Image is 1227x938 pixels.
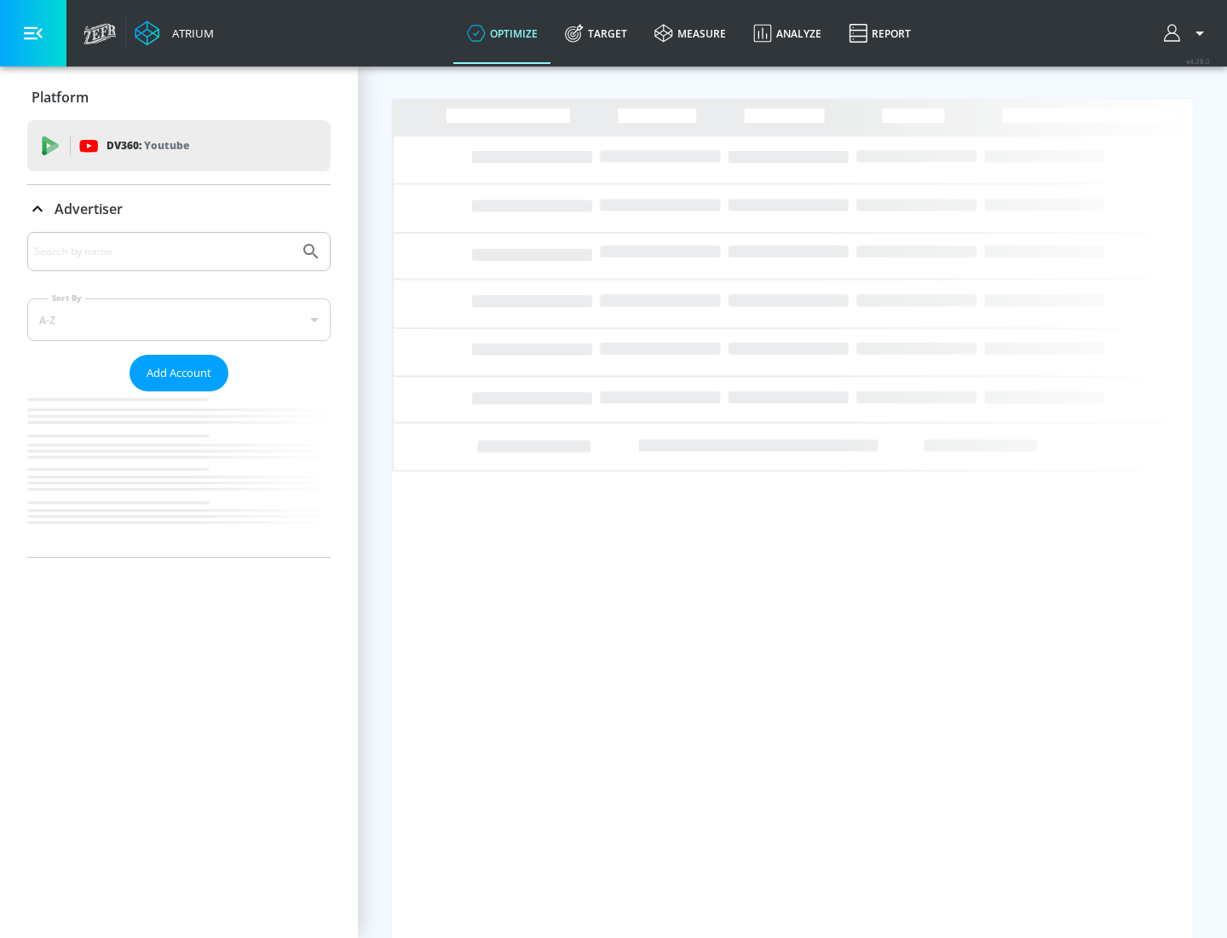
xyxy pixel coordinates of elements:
[27,73,331,121] div: Platform
[27,391,331,557] nav: list of Advertiser
[130,355,228,391] button: Add Account
[641,3,740,64] a: measure
[144,136,189,154] p: Youtube
[1186,56,1210,66] span: v 4.28.0
[49,292,85,304] label: Sort By
[107,136,189,155] p: DV360:
[135,20,214,46] a: Atrium
[453,3,551,64] a: optimize
[34,240,292,263] input: Search by name
[27,120,331,171] div: DV360: Youtube
[740,3,835,64] a: Analyze
[165,26,214,41] div: Atrium
[27,232,331,557] div: Advertiser
[835,3,925,64] a: Report
[27,298,331,341] div: A-Z
[27,185,331,233] div: Advertiser
[147,363,211,383] span: Add Account
[32,88,89,107] p: Platform
[551,3,641,64] a: Target
[55,200,123,218] p: Advertiser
